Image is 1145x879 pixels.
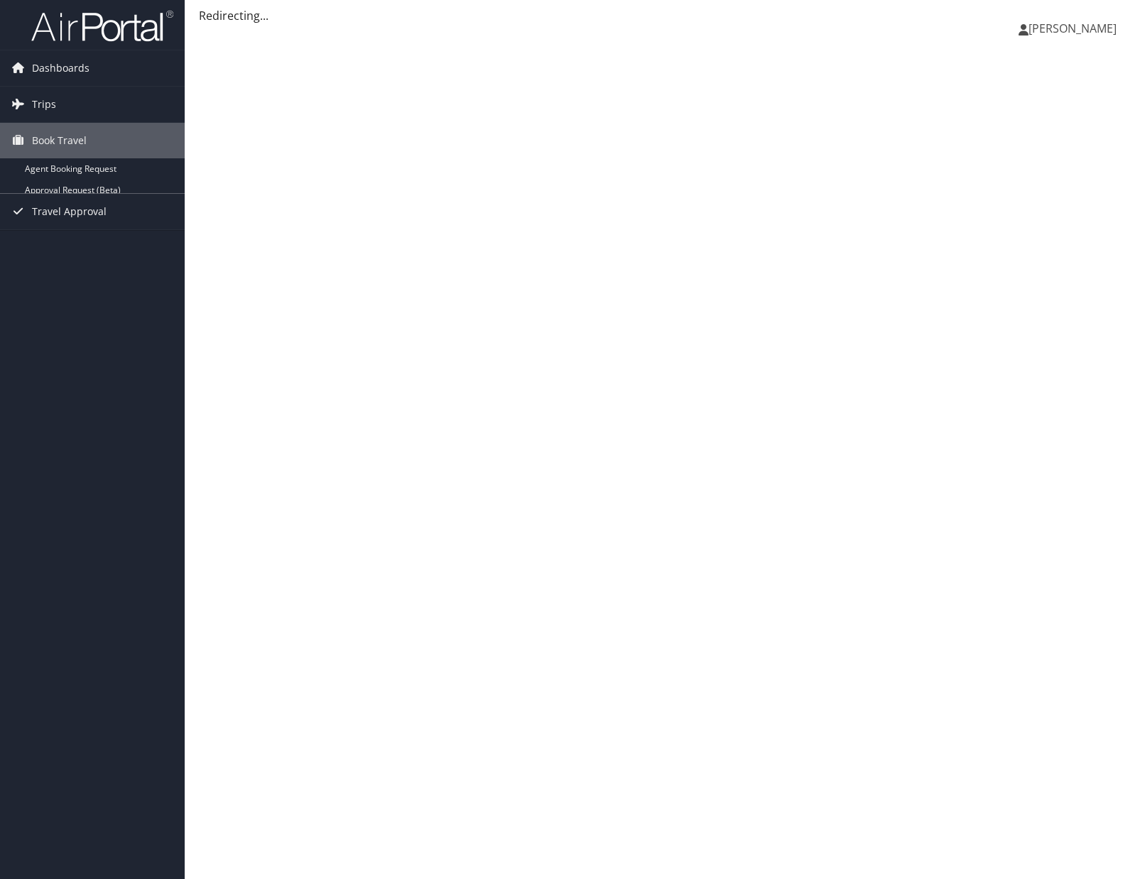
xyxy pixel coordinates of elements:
a: [PERSON_NAME] [1019,7,1131,50]
img: airportal-logo.png [31,9,173,43]
span: Book Travel [32,123,87,158]
span: Dashboards [32,50,89,86]
span: [PERSON_NAME] [1029,21,1117,36]
span: Trips [32,87,56,122]
span: Travel Approval [32,194,107,229]
div: Redirecting... [199,7,1131,24]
